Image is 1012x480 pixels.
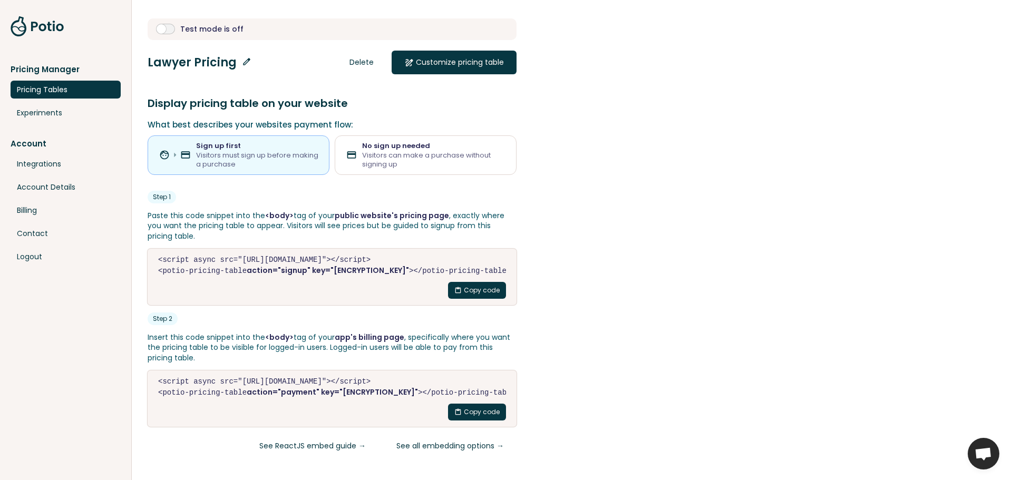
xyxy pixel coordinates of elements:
span: credit_card [346,150,357,160]
p: Paste this code snippet into the tag of your , exactly where you want the pricing table to appear... [148,211,517,242]
code: <body> [265,332,294,342]
span: edit [242,57,251,66]
button: content_pasteCopy code [448,404,506,420]
span: draw [404,58,414,67]
span: content_paste [454,287,462,294]
a: Account Details [11,178,121,196]
code: <body> [265,210,294,221]
a: Logout [11,248,121,266]
div: No sign up needed [362,141,507,151]
div: Pricing Manager [11,63,121,75]
button: Copied! [448,282,506,299]
code: <script async src="[URL][DOMAIN_NAME]"></script> <potio-pricing-table ></potio-pricing-table> [158,255,506,276]
span: content_paste [454,408,462,416]
p: What best describes your websites payment flow: [148,119,517,130]
div: Step 2 [148,312,178,325]
div: Step 1 [148,191,176,203]
a: drawCustomize pricing table [392,51,517,74]
span: face [159,150,170,160]
a: Experiments [11,104,121,122]
div: Visitors must sign up before making a purchase [196,151,319,169]
a: See all embedding options → [384,434,517,458]
span: arrow_right [170,150,180,160]
div: Visitors can make a purchase without signing up [362,151,507,169]
b: action="payment" key="[ENCRYPTION_KEY]" [247,387,418,397]
span: credit_card [180,150,191,160]
code: <script async src="[URL][DOMAIN_NAME]"></script> <potio-pricing-table ></potio-pricing-table> [158,377,506,398]
div: Test mode is off [180,24,244,35]
h3: Display pricing table on your website [148,95,517,111]
b: action="signup" key="[ENCRYPTION_KEY]" [247,265,409,276]
b: app's billing page [335,332,404,342]
a: Integrations [11,155,121,173]
p: Insert this code snippet into the tag of your , specifically where you want the pricing table to ... [148,332,517,364]
div: Sign up first [196,141,319,151]
a: Delete [337,51,386,74]
b: public website's pricing page [335,210,449,221]
a: Open chat [968,438,999,469]
a: Pricing Tables [11,81,121,99]
a: Contact [11,224,121,242]
a: See ReactJS embed guide → [247,434,378,458]
a: Account [11,138,121,150]
a: Billing [11,201,121,219]
h2: Lawyer Pricing [148,54,251,71]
